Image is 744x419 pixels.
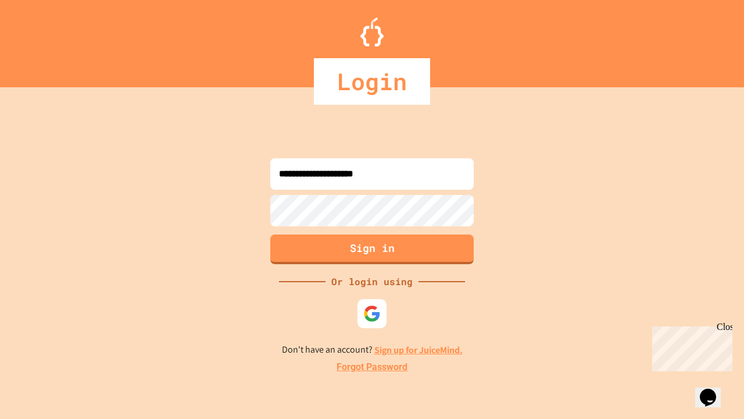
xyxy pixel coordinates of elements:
p: Don't have an account? [282,343,463,357]
img: google-icon.svg [363,305,381,322]
div: Login [314,58,430,105]
a: Sign up for JuiceMind. [374,344,463,356]
a: Forgot Password [337,360,407,374]
iframe: chat widget [648,322,732,371]
button: Sign in [270,235,474,264]
iframe: chat widget [695,372,732,407]
div: Or login using [325,275,419,289]
div: Chat with us now!Close [5,5,80,74]
img: Logo.svg [360,17,384,47]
